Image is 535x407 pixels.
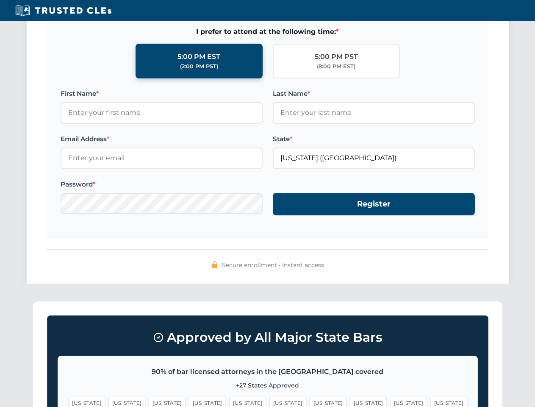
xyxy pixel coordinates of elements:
[317,62,355,71] div: (8:00 PM EST)
[61,134,263,144] label: Email Address
[273,148,475,169] input: Florida (FL)
[61,89,263,99] label: First Name
[177,51,220,62] div: 5:00 PM EST
[273,193,475,215] button: Register
[61,148,263,169] input: Enter your email
[61,102,263,123] input: Enter your first name
[273,102,475,123] input: Enter your last name
[68,381,467,390] p: +27 States Approved
[180,62,218,71] div: (2:00 PM PST)
[315,51,358,62] div: 5:00 PM PST
[222,260,324,270] span: Secure enrollment • Instant access
[273,89,475,99] label: Last Name
[61,26,475,37] span: I prefer to attend at the following time:
[61,179,263,190] label: Password
[68,366,467,377] p: 90% of bar licensed attorneys in the [GEOGRAPHIC_DATA] covered
[211,261,218,268] img: 🔒
[273,134,475,144] label: State
[58,326,478,349] h3: Approved by All Major State Bars
[13,4,114,17] img: Trusted CLEs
